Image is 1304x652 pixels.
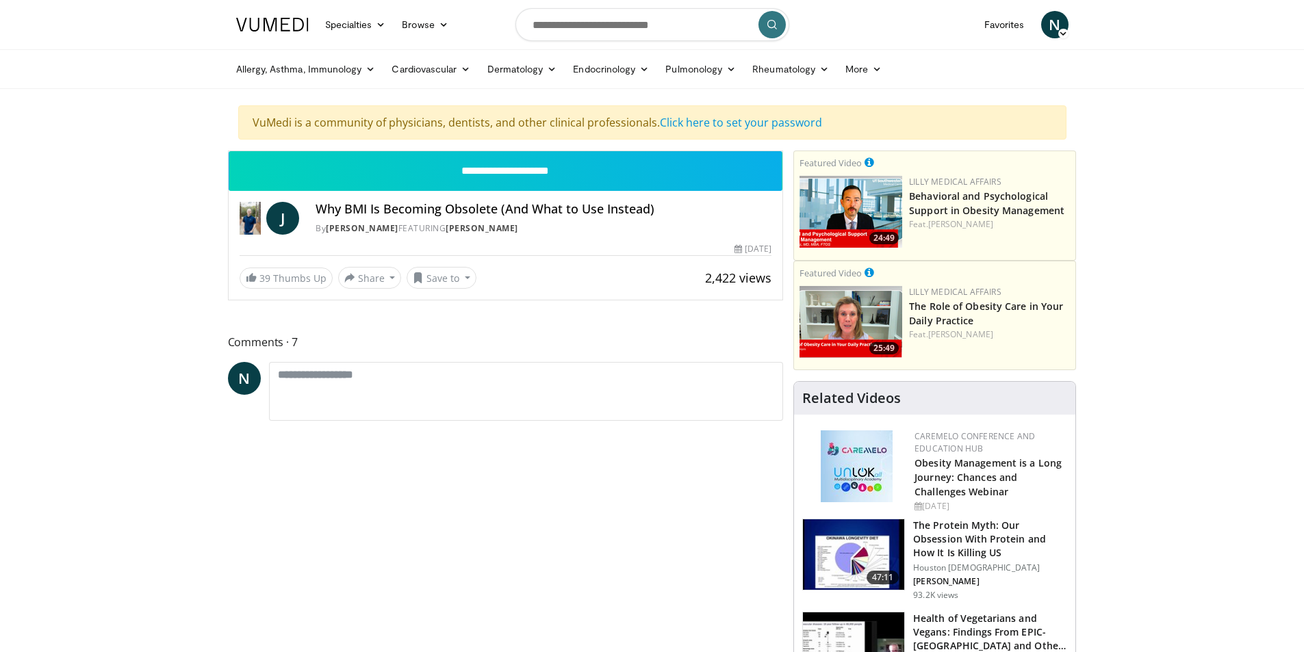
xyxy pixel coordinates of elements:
a: [PERSON_NAME] [928,218,993,230]
span: Comments 7 [228,333,784,351]
a: 25:49 [800,286,902,358]
a: Allergy, Asthma, Immunology [228,55,384,83]
a: Endocrinology [565,55,657,83]
a: [PERSON_NAME] [326,222,398,234]
span: 47:11 [867,571,899,584]
h4: Related Videos [802,390,901,406]
a: [PERSON_NAME] [928,328,993,340]
a: Dermatology [479,55,565,83]
a: Rheumatology [744,55,837,83]
button: Share [338,267,402,289]
a: Behavioral and Psychological Support in Obesity Management [909,190,1064,217]
p: Houston [DEMOGRAPHIC_DATA] [913,562,1067,573]
div: By FEATURING [316,222,771,235]
div: Feat. [909,218,1070,231]
a: [PERSON_NAME] [446,222,518,234]
h3: The Protein Myth: Our Obsession With Protein and How It Is Killing US [913,519,1067,560]
a: N [228,362,261,395]
a: Browse [394,11,457,38]
a: CaReMeLO Conference and Education Hub [915,430,1035,454]
a: Lilly Medical Affairs [909,286,1001,298]
span: 25:49 [869,342,899,354]
a: Obesity Management is a Long Journey: Chances and Challenges Webinar [915,456,1062,498]
a: More [837,55,890,83]
a: The Role of Obesity Care in Your Daily Practice [909,300,1063,327]
a: J [266,202,299,235]
span: 24:49 [869,232,899,244]
img: Dr. Jordan Rennicke [240,202,261,235]
a: Pulmonology [657,55,744,83]
a: Cardiovascular [383,55,478,83]
a: Click here to set your password [660,115,822,130]
input: Search topics, interventions [515,8,789,41]
span: 39 [259,272,270,285]
div: VuMedi is a community of physicians, dentists, and other clinical professionals. [238,105,1066,140]
span: 2,422 views [705,270,771,286]
div: Feat. [909,328,1070,341]
img: 45df64a9-a6de-482c-8a90-ada250f7980c.png.150x105_q85_autocrop_double_scale_upscale_version-0.2.jpg [821,430,893,502]
button: Save to [407,267,476,289]
img: e1208b6b-349f-4914-9dd7-f97803bdbf1d.png.150x105_q85_crop-smart_upscale.png [800,286,902,358]
img: ba3304f6-7838-4e41-9c0f-2e31ebde6754.png.150x105_q85_crop-smart_upscale.png [800,176,902,248]
img: VuMedi Logo [236,18,309,31]
div: [DATE] [734,243,771,255]
small: Featured Video [800,267,862,279]
a: 47:11 The Protein Myth: Our Obsession With Protein and How It Is Killing US Houston [DEMOGRAPHIC_... [802,519,1067,601]
a: 24:49 [800,176,902,248]
p: 93.2K views [913,590,958,601]
small: Featured Video [800,157,862,169]
p: [PERSON_NAME] [913,576,1067,587]
a: Lilly Medical Affairs [909,176,1001,187]
a: Specialties [317,11,394,38]
div: [DATE] [915,500,1064,512]
a: Favorites [976,11,1033,38]
a: N [1041,11,1069,38]
img: b7b8b05e-5021-418b-a89a-60a270e7cf82.150x105_q85_crop-smart_upscale.jpg [803,519,904,590]
h4: Why BMI Is Becoming Obsolete (And What to Use Instead) [316,202,771,217]
a: 39 Thumbs Up [240,268,333,289]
